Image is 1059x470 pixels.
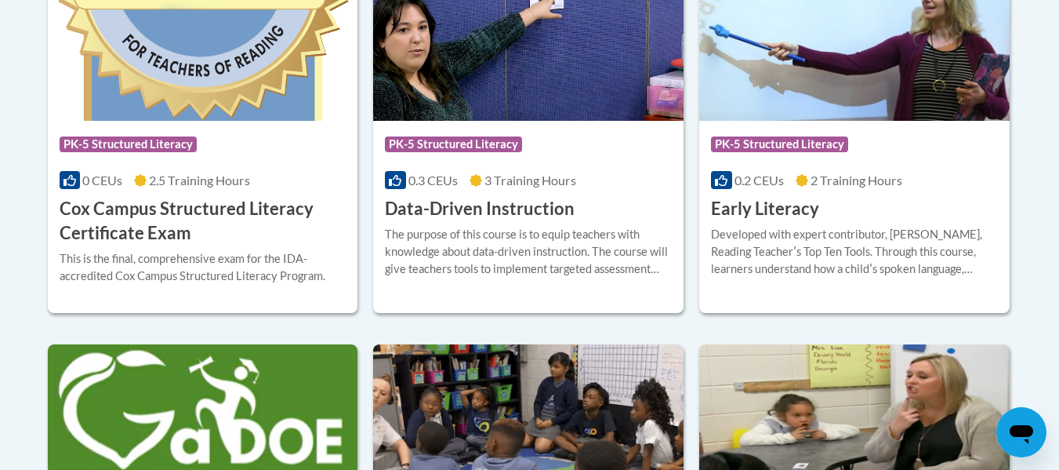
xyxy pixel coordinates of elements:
h3: Early Literacy [711,197,819,221]
span: 2.5 Training Hours [149,173,250,188]
span: 0 CEUs [82,173,122,188]
span: PK-5 Structured Literacy [711,137,848,152]
div: Developed with expert contributor, [PERSON_NAME], Reading Teacherʹs Top Ten Tools. Through this c... [711,226,998,278]
div: The purpose of this course is to equip teachers with knowledge about data-driven instruction. The... [385,226,672,278]
h3: Data-Driven Instruction [385,197,575,221]
span: PK-5 Structured Literacy [60,137,197,152]
span: PK-5 Structured Literacy [385,137,522,152]
span: 2 Training Hours [811,173,902,188]
h3: Cox Campus Structured Literacy Certificate Exam [60,197,346,246]
span: 3 Training Hours [484,173,576,188]
iframe: Button to launch messaging window [996,407,1046,457]
div: This is the final, comprehensive exam for the IDA-accredited Cox Campus Structured Literacy Program. [60,250,346,285]
span: 0.3 CEUs [408,173,458,188]
span: 0.2 CEUs [734,173,784,188]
